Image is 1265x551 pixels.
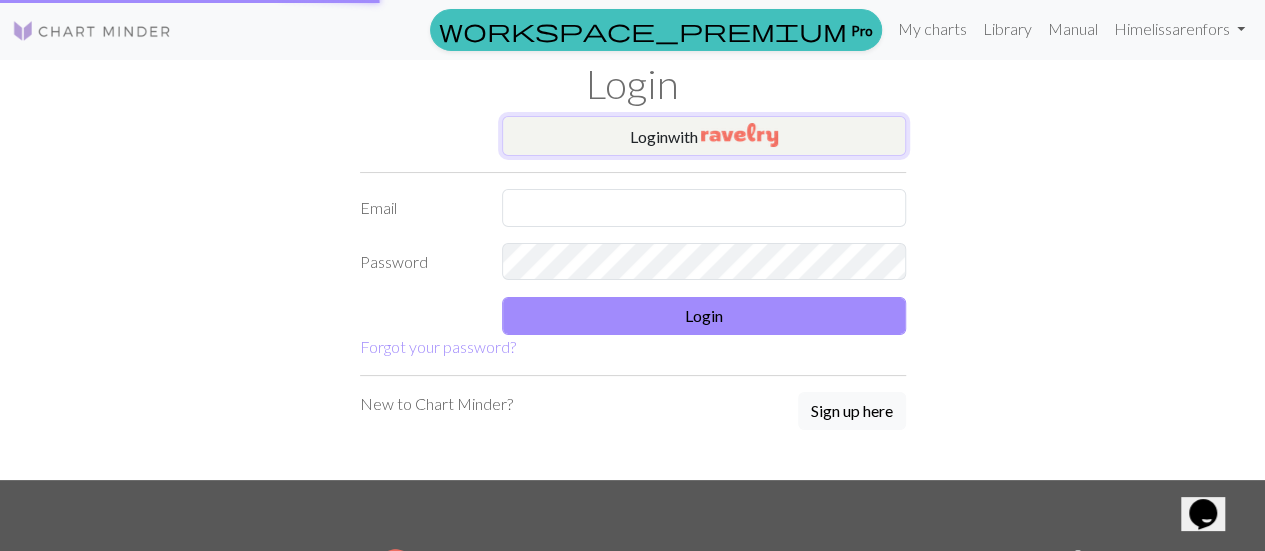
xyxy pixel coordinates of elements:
[439,16,847,44] span: workspace_premium
[798,392,906,432] a: Sign up here
[430,9,882,51] a: Pro
[975,9,1040,49] a: Library
[360,392,513,416] p: New to Chart Minder?
[798,392,906,430] button: Sign up here
[701,123,778,147] img: Ravelry
[1106,9,1253,49] a: Himelissarenfors
[12,19,172,43] img: Logo
[63,60,1203,108] h1: Login
[348,189,491,227] label: Email
[348,243,491,281] label: Password
[1040,9,1106,49] a: Manual
[890,9,975,49] a: My charts
[502,297,906,335] button: Login
[502,116,906,156] button: Loginwith
[1181,471,1245,531] iframe: chat widget
[360,337,516,356] a: Forgot your password?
